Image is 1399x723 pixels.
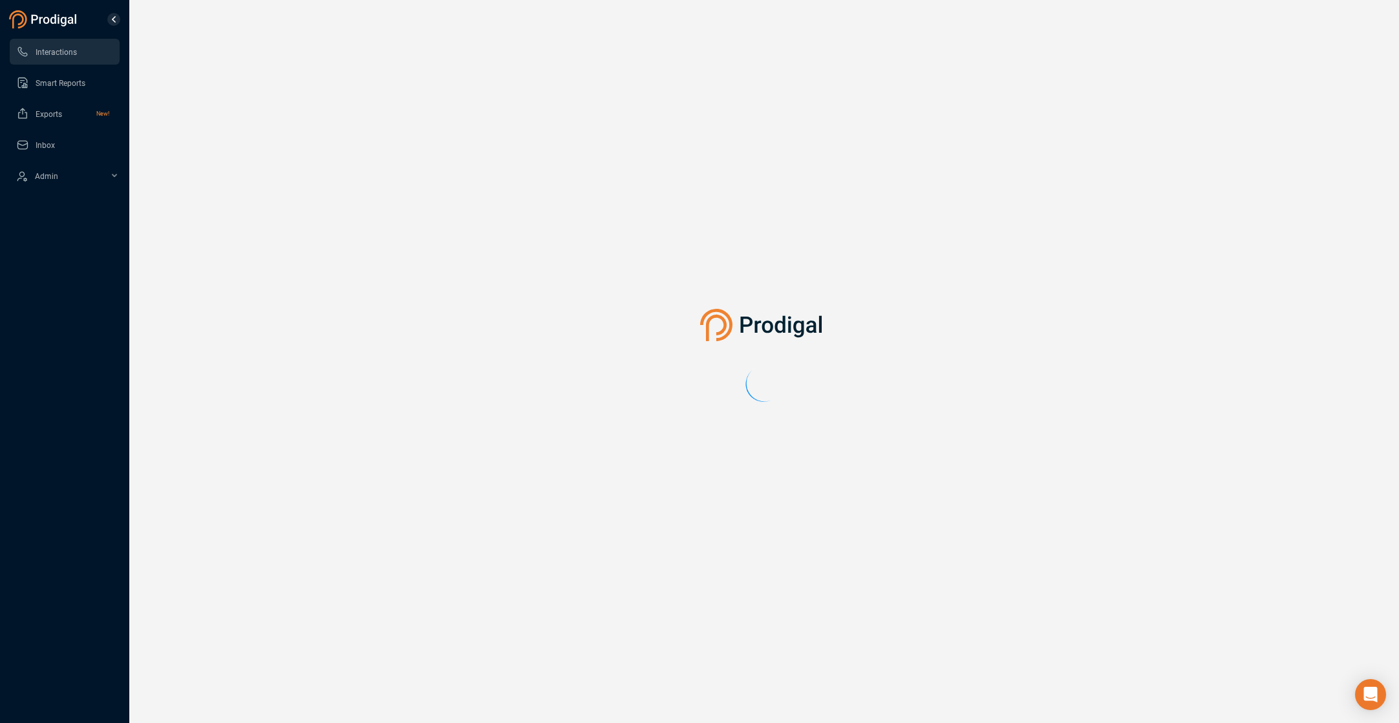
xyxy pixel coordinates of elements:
[36,48,77,57] span: Interactions
[700,309,829,341] img: prodigal-logo
[96,101,109,127] span: New!
[16,132,109,158] a: Inbox
[10,101,120,127] li: Exports
[36,141,55,150] span: Inbox
[10,39,120,65] li: Interactions
[16,101,109,127] a: ExportsNew!
[36,79,85,88] span: Smart Reports
[10,70,120,96] li: Smart Reports
[16,70,109,96] a: Smart Reports
[9,10,80,28] img: prodigal-logo
[35,172,58,181] span: Admin
[16,39,109,65] a: Interactions
[36,110,62,119] span: Exports
[10,132,120,158] li: Inbox
[1355,679,1386,710] div: Open Intercom Messenger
